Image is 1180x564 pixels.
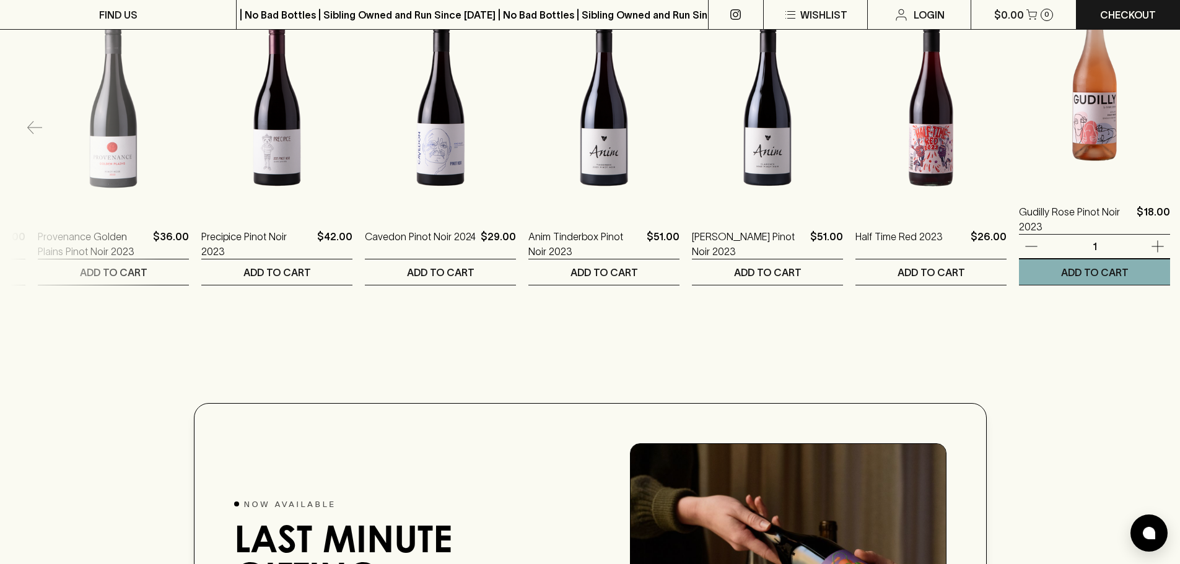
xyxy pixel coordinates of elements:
p: $51.00 [810,229,843,259]
button: ADD TO CART [201,259,352,285]
p: $18.00 [1137,204,1170,234]
p: ADD TO CART [80,265,147,280]
button: ADD TO CART [528,259,680,285]
p: ADD TO CART [898,265,965,280]
p: ADD TO CART [407,265,474,280]
button: ADD TO CART [692,259,843,285]
a: [PERSON_NAME] Pinot Noir 2023 [692,229,805,259]
p: Login [914,7,945,22]
a: Provenance Golden Plains Pinot Noir 2023 [38,229,148,259]
p: FIND US [99,7,138,22]
p: $51.00 [647,229,680,259]
span: NOW AVAILABLE [244,498,336,511]
button: ADD TO CART [855,259,1007,285]
p: ADD TO CART [570,265,638,280]
p: Wishlist [800,7,847,22]
p: ADD TO CART [243,265,311,280]
button: ADD TO CART [365,259,516,285]
p: $26.00 [971,229,1007,259]
p: 0 [1044,11,1049,18]
a: Half Time Red 2023 [855,229,943,259]
button: ADD TO CART [1019,259,1170,285]
p: $29.00 [481,229,516,259]
p: $36.00 [153,229,189,259]
a: Cavedon Pinot Noir 2024 [365,229,476,259]
a: Precipice Pinot Noir 2023 [201,229,312,259]
a: Anim Tinderbox Pinot Noir 2023 [528,229,642,259]
p: ADD TO CART [734,265,802,280]
p: Checkout [1100,7,1156,22]
p: ADD TO CART [1061,265,1129,280]
button: ADD TO CART [38,259,189,285]
img: bubble-icon [1143,527,1155,539]
p: $42.00 [317,229,352,259]
a: Gudilly Rose Pinot Noir 2023 [1019,204,1132,234]
p: $0.00 [994,7,1024,22]
p: 1 [1080,240,1109,253]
